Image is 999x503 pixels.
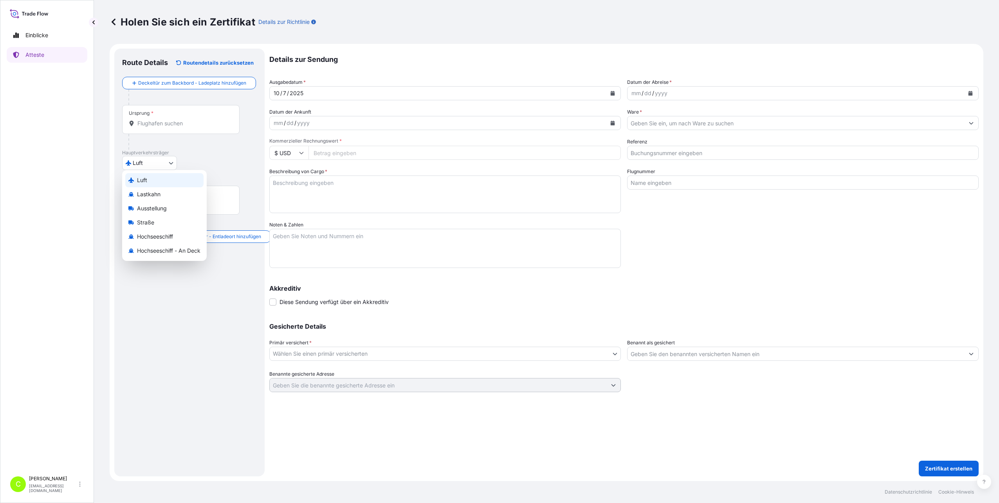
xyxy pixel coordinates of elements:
[269,79,303,85] font: Ausgabedatum
[122,77,256,89] button: Deckeltür zum Backbord - Ladeplatz hinzufügen
[627,339,675,347] label: Benannt als gesichert
[273,89,280,98] div: Monat
[606,87,619,100] button: Kalender
[282,89,287,98] div: Tag
[129,110,150,116] font: Ursprung
[29,483,78,493] p: [EMAIL_ADDRESS][DOMAIN_NAME]
[269,49,979,71] p: Details zur Sendung
[122,156,177,170] button: Verkehrsmittel auswählen
[644,89,652,98] div: Tag
[627,79,669,85] font: Datum der Abreise
[137,233,173,241] span: Hochseeschiff
[654,89,668,98] div: Jahr
[122,58,168,67] p: Route Details
[137,247,200,255] span: Hochseeschiff - An Deck
[606,117,619,129] button: Kalender
[137,119,230,127] input: Ursprung
[122,150,257,156] p: Hauptverkehrsträger
[269,370,334,378] label: Benannte gesicherte Adresse
[628,347,964,361] input: Gesicherter Name
[284,118,286,128] div: /
[270,378,606,392] input: Benannte gesicherte Adresse
[183,59,254,67] p: Routendetails zurücksetzen
[652,89,654,98] div: /
[16,480,21,488] span: C
[964,347,978,361] button: Vorschläge anzeigen
[25,31,48,39] p: Einblicke
[25,51,44,59] p: Atteste
[627,176,979,190] input: Name eingeben
[269,108,311,116] span: Datum der Ankunft
[137,190,160,198] span: Lastkahn
[269,347,621,361] button: Wählen Sie einen primär versicherten
[885,489,932,495] a: Datenschutzrichtlinie
[294,118,296,128] div: /
[938,489,974,495] a: Cookie-Hinweis
[273,118,284,128] div: Monat
[273,350,368,358] span: Wählen Sie einen primär versicherten
[289,89,304,98] div: Jahr
[269,221,303,229] label: Noten & Zahlen
[925,465,972,472] p: Zertifikat erstellen
[627,138,647,146] label: Referenz
[269,285,979,291] p: Akkreditiv
[172,56,257,69] button: Routendetails zurücksetzen
[642,89,644,98] div: /
[631,89,642,98] div: Monat
[628,116,964,130] input: Geben Sie ein, um nach Ware zu suchen
[964,116,978,130] button: Vorschläge anzeigen
[280,89,282,98] div: /
[296,118,310,128] div: Jahr
[269,340,308,346] font: Primär versichert
[7,27,87,43] a: Einblicke
[308,146,621,160] input: Betrag eingeben
[122,170,207,261] div: Verkehrsmittel auswählen
[137,219,154,226] span: Straße
[258,18,310,26] p: Details zur Richtlinie
[133,159,143,167] span: Luft
[627,109,639,115] font: Ware
[287,89,289,98] div: /
[269,323,979,329] p: Gesicherte Details
[137,204,167,212] span: Ausstellung
[121,16,255,28] font: Holen Sie sich ein Zertifikat
[269,138,338,144] font: Kommerzieller Rechnungswert
[627,146,979,160] input: Buchungsnummer eingeben
[138,79,246,87] span: Deckeltür zum Backbord - Ladeplatz hinzufügen
[7,47,87,63] a: Atteste
[627,168,655,176] label: Flugnummer
[137,176,147,184] span: Luft
[29,476,78,482] p: [PERSON_NAME]
[269,168,324,174] font: Beschreibung von Cargo
[964,87,977,100] button: Kalender
[286,118,294,128] div: Tag
[280,298,389,306] span: Diese Sendung verfügt über ein Akkreditiv
[606,378,620,392] button: Vorschläge anzeigen
[919,461,979,476] button: Zertifikat erstellen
